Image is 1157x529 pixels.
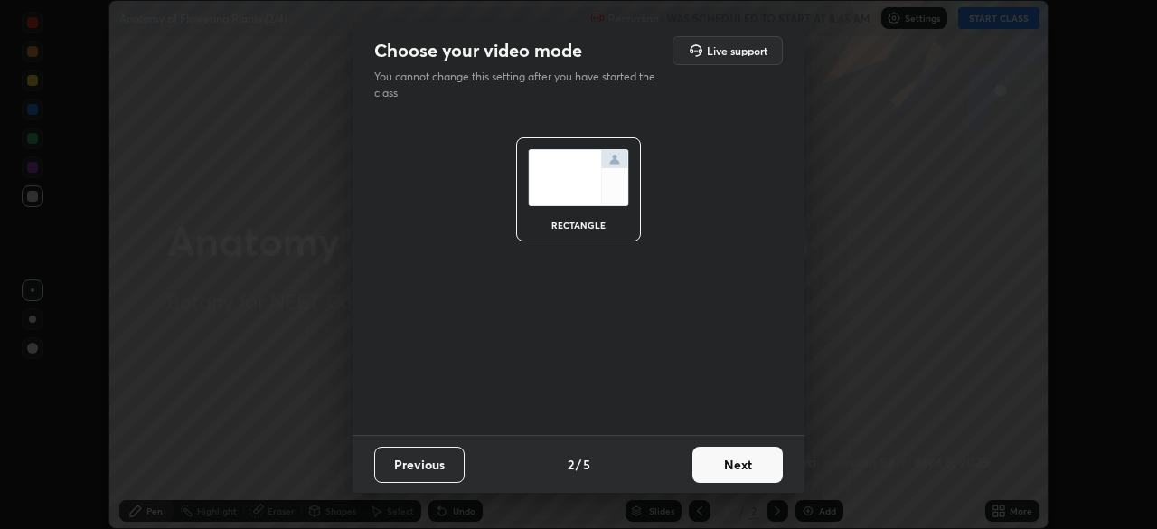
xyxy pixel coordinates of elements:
[374,39,582,62] h2: Choose your video mode
[707,45,767,56] h5: Live support
[568,455,574,474] h4: 2
[374,447,465,483] button: Previous
[692,447,783,483] button: Next
[542,221,615,230] div: rectangle
[528,149,629,206] img: normalScreenIcon.ae25ed63.svg
[576,455,581,474] h4: /
[583,455,590,474] h4: 5
[374,69,667,101] p: You cannot change this setting after you have started the class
